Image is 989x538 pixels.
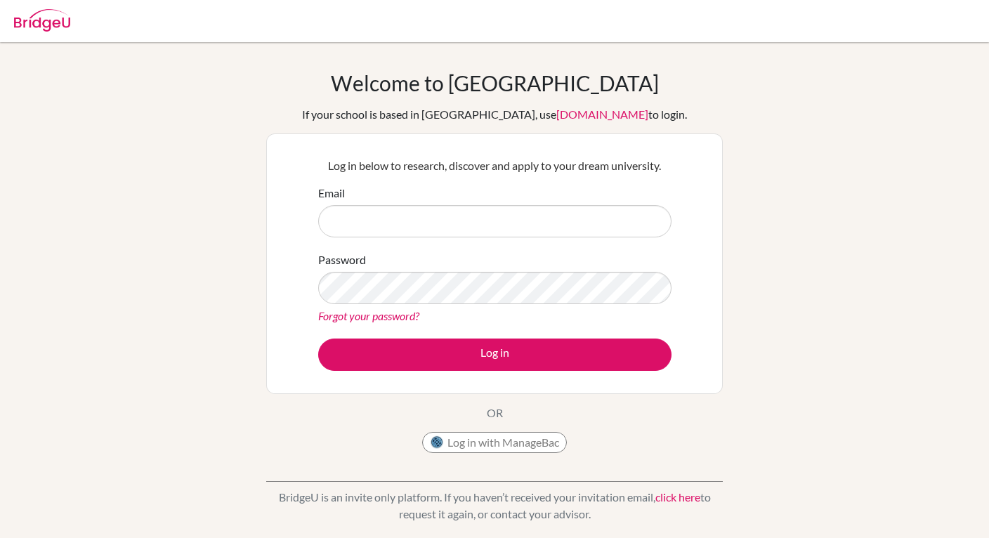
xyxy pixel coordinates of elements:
[422,432,567,453] button: Log in with ManageBac
[487,405,503,421] p: OR
[266,489,723,523] p: BridgeU is an invite only platform. If you haven’t received your invitation email, to request it ...
[318,157,672,174] p: Log in below to research, discover and apply to your dream university.
[318,339,672,371] button: Log in
[318,185,345,202] label: Email
[556,107,648,121] a: [DOMAIN_NAME]
[14,9,70,32] img: Bridge-U
[318,251,366,268] label: Password
[318,309,419,322] a: Forgot your password?
[302,106,687,123] div: If your school is based in [GEOGRAPHIC_DATA], use to login.
[331,70,659,96] h1: Welcome to [GEOGRAPHIC_DATA]
[655,490,700,504] a: click here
